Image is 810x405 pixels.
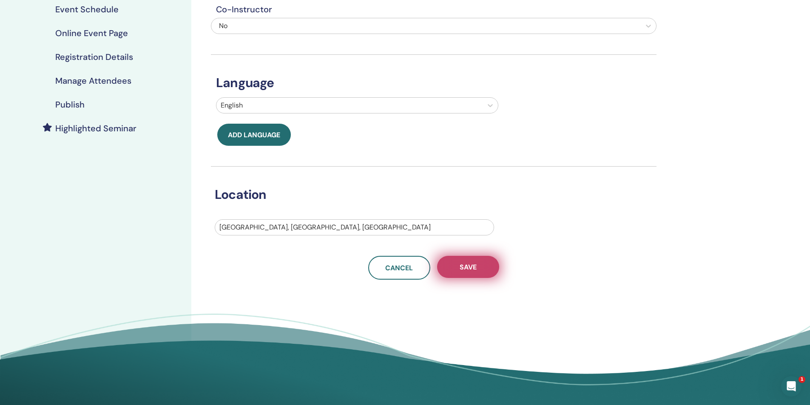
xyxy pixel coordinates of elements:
button: Add language [217,124,291,146]
h3: Location [210,187,645,202]
iframe: Intercom live chat [781,376,801,397]
h4: Publish [55,99,85,110]
span: 1 [799,376,805,383]
span: Cancel [385,263,413,272]
span: Add language [228,130,280,139]
h4: Manage Attendees [55,76,131,86]
h4: Event Schedule [55,4,119,14]
h3: Language [211,75,657,91]
a: Cancel [368,256,430,280]
button: Save [437,256,499,278]
h4: Online Event Page [55,28,128,38]
h4: Registration Details [55,52,133,62]
span: Save [460,263,477,272]
h4: Co-Instructor [211,4,657,14]
h4: Highlighted Seminar [55,123,136,133]
span: No [219,21,227,30]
